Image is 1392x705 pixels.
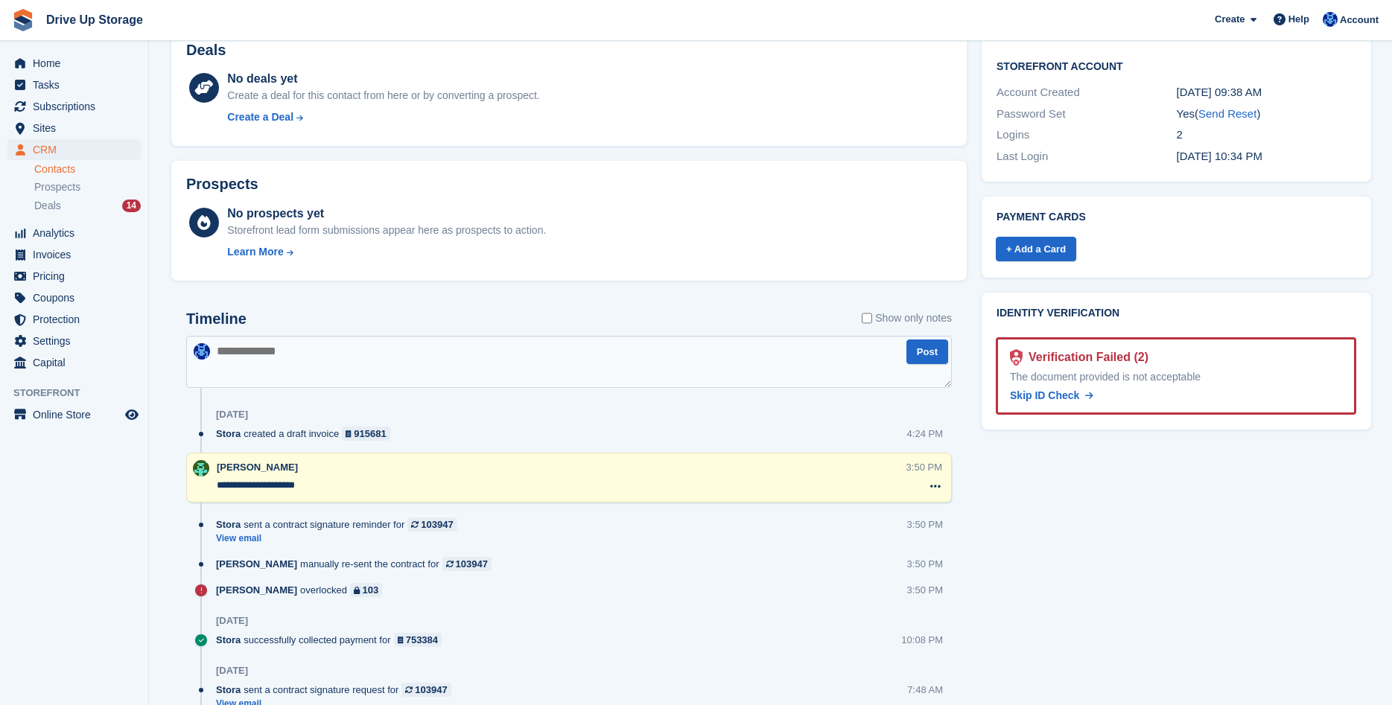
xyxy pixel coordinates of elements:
[227,244,546,260] a: Learn More
[186,42,226,59] h2: Deals
[216,427,398,441] div: created a draft invoice
[1323,12,1338,27] img: Widnes Team
[7,309,141,330] a: menu
[997,106,1176,123] div: Password Set
[186,310,247,328] h2: Timeline
[907,517,943,532] div: 3:50 PM
[7,331,141,351] a: menu
[997,84,1176,101] div: Account Created
[33,352,122,373] span: Capital
[33,404,122,425] span: Online Store
[34,179,141,195] a: Prospects
[216,583,390,597] div: overlocked
[34,180,80,194] span: Prospects
[1215,12,1245,27] span: Create
[33,331,122,351] span: Settings
[862,310,872,326] input: Show only notes
[350,583,382,597] a: 103
[123,406,141,424] a: Preview store
[415,683,447,697] div: 103947
[7,352,141,373] a: menu
[442,557,492,571] a: 103947
[456,557,488,571] div: 103947
[40,7,149,32] a: Drive Up Storage
[227,109,539,125] a: Create a Deal
[907,557,943,571] div: 3:50 PM
[7,244,141,265] a: menu
[33,96,122,117] span: Subscriptions
[1340,13,1379,28] span: Account
[7,404,141,425] a: menu
[216,615,248,627] div: [DATE]
[194,343,210,360] img: Widnes Team
[216,683,459,697] div: sent a contract signature request for
[33,223,122,243] span: Analytics
[901,633,943,647] div: 10:08 PM
[7,266,141,287] a: menu
[1010,369,1342,385] div: The document provided is not acceptable
[216,683,241,697] span: Stora
[33,244,122,265] span: Invoices
[342,427,390,441] a: 915681
[193,460,209,476] img: Camille
[122,200,141,212] div: 14
[13,386,148,401] span: Storefront
[907,427,943,441] div: 4:24 PM
[227,70,539,88] div: No deals yet
[363,583,379,597] div: 103
[33,266,122,287] span: Pricing
[227,109,293,125] div: Create a Deal
[906,339,948,364] button: Post
[1177,84,1356,101] div: [DATE] 09:38 AM
[227,223,546,238] div: Storefront lead form submissions appear here as prospects to action.
[34,198,141,214] a: Deals 14
[997,127,1176,144] div: Logins
[1195,107,1260,120] span: ( )
[217,462,298,473] span: [PERSON_NAME]
[907,683,943,697] div: 7:48 AM
[227,205,546,223] div: No prospects yet
[354,427,386,441] div: 915681
[906,460,942,474] div: 3:50 PM
[1177,106,1356,123] div: Yes
[33,287,122,308] span: Coupons
[7,53,141,74] a: menu
[996,237,1076,261] a: + Add a Card
[394,633,442,647] a: 753384
[34,199,61,213] span: Deals
[12,9,34,31] img: stora-icon-8386f47178a22dfd0bd8f6a31ec36ba5ce8667c1dd55bd0f319d3a0aa187defe.svg
[216,557,499,571] div: manually re-sent the contract for
[1288,12,1309,27] span: Help
[406,633,438,647] div: 753384
[216,557,297,571] span: [PERSON_NAME]
[401,683,451,697] a: 103947
[421,517,453,532] div: 103947
[7,139,141,160] a: menu
[1010,389,1079,401] span: Skip ID Check
[216,517,465,532] div: sent a contract signature reminder for
[216,409,248,421] div: [DATE]
[997,211,1356,223] h2: Payment cards
[997,58,1356,73] h2: Storefront Account
[33,74,122,95] span: Tasks
[186,176,258,193] h2: Prospects
[997,148,1176,165] div: Last Login
[7,118,141,138] a: menu
[33,139,122,160] span: CRM
[7,96,141,117] a: menu
[1198,107,1256,120] a: Send Reset
[33,118,122,138] span: Sites
[1010,388,1093,403] a: Skip ID Check
[862,310,952,326] label: Show only notes
[34,162,141,176] a: Contacts
[7,74,141,95] a: menu
[1010,349,1023,366] img: Identity Verification Ready
[216,427,241,441] span: Stora
[1177,150,1263,162] time: 2025-06-16 21:34:52 UTC
[1023,348,1148,366] div: Verification Failed (2)
[216,665,248,677] div: [DATE]
[216,532,465,545] a: View email
[227,88,539,103] div: Create a deal for this contact from here or by converting a prospect.
[216,633,241,647] span: Stora
[33,309,122,330] span: Protection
